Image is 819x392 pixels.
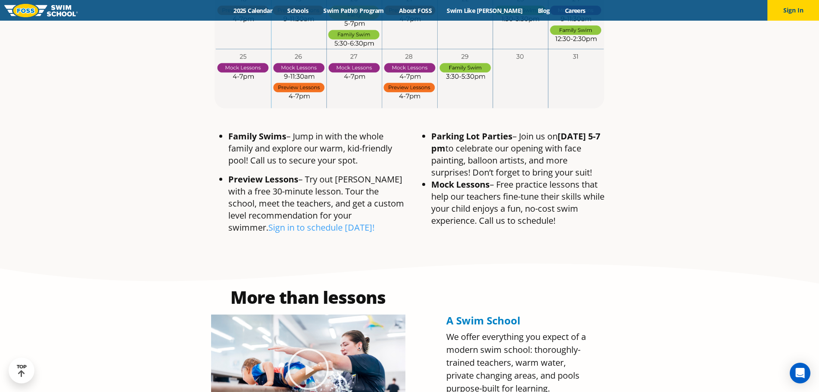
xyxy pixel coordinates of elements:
[287,348,330,391] div: Play Video
[530,6,557,15] a: Blog
[431,130,600,154] strong: [DATE] 5-7 pm
[431,179,608,227] li: – Free practice lessons that help our teachers fine-tune their skills while your child enjoys a f...
[226,6,280,15] a: 2025 Calendar
[228,173,405,234] p: – Try out [PERSON_NAME] with a free 30-minute lesson. Tour the school, meet the teachers, and get...
[316,6,391,15] a: Swim Path® Program
[228,130,286,142] span: Family Swims
[431,179,490,190] strong: Mock Lessons
[280,6,316,15] a: Schools
[228,173,298,185] span: Preview Lessons
[439,6,531,15] a: Swim Like [PERSON_NAME]
[446,313,520,327] span: A Swim School
[211,289,405,306] h2: More than lessons
[431,130,512,142] strong: Parking Lot Parties
[228,130,405,167] p: – Jump in with the whole family and explore our warm, kid-friendly pool! Call us to secure your s...
[268,222,374,233] a: Sign in to schedule [DATE]!
[431,130,608,179] li: – Join us on to celebrate our opening with face painting, balloon artists, and more surprises! Do...
[790,363,810,383] div: Open Intercom Messenger
[391,6,439,15] a: About FOSS
[4,4,78,17] img: FOSS Swim School Logo
[557,6,593,15] a: Careers
[17,364,27,377] div: TOP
